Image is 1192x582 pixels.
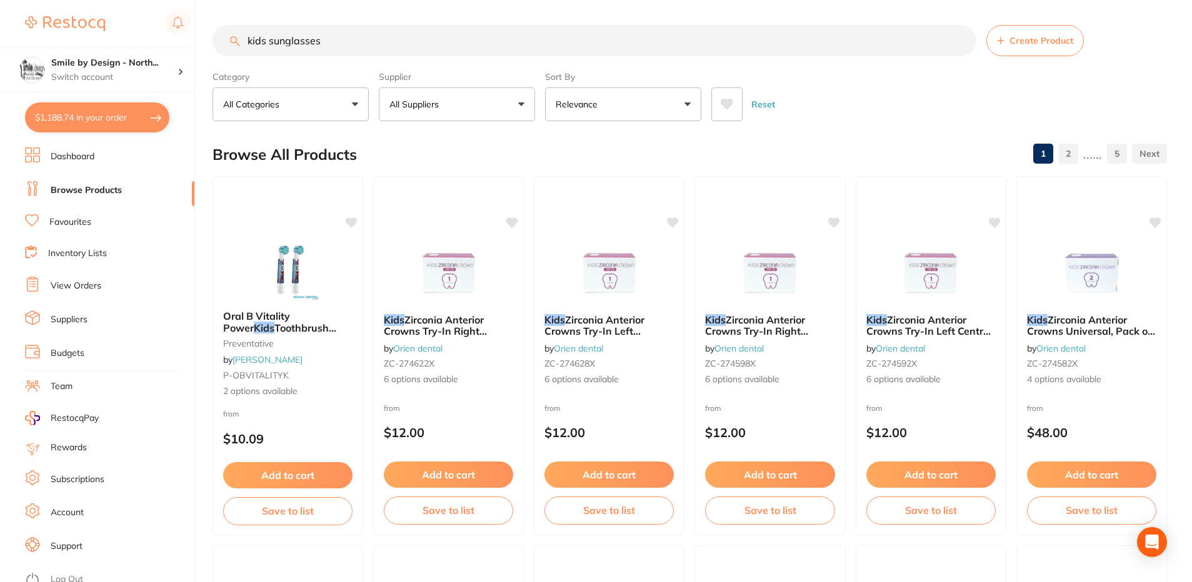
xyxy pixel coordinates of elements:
a: Orien dental [393,343,443,354]
span: ZC-274622X [384,358,434,369]
a: Inventory Lists [48,247,107,260]
img: Kids Zirconia Anterior Crowns Universal, Pack of 2 [1051,242,1132,304]
button: Save to list [544,496,674,524]
span: 6 options available [544,373,674,386]
span: from [1027,403,1043,413]
a: 5 [1107,141,1127,166]
p: $12.00 [384,425,513,440]
a: 2 [1058,141,1078,166]
a: Rewards [51,441,87,454]
label: Sort By [545,71,701,82]
button: Save to list [384,496,513,524]
img: Oral B Vitality Power Kids Toothbrush Heads 2/pk Themed [248,238,329,300]
button: All Suppliers [379,87,535,121]
label: Supplier [379,71,535,82]
a: 1 [1033,141,1053,166]
img: RestocqPay [25,411,40,425]
a: Team [51,380,73,393]
span: 6 options available [705,373,834,386]
span: 6 options available [384,373,513,386]
a: Orien dental [1036,343,1086,354]
span: by [1027,343,1086,354]
em: Kids [1027,313,1048,326]
span: from [866,403,883,413]
a: Restocq Logo [25,9,105,38]
a: Orien dental [876,343,925,354]
b: Kids Zirconia Anterior Crowns Try-In Left Cuspid Narrow, Pack of 1 [544,314,674,337]
span: by [384,343,443,354]
img: Restocq Logo [25,16,105,31]
p: $12.00 [705,425,834,440]
input: Search Products [213,25,976,56]
span: Zirconia Anterior Crowns Try-In Right [MEDICAL_DATA] Narrow, Pack of 1 [384,313,509,360]
p: $12.00 [544,425,674,440]
button: Add to cart [866,461,996,488]
span: Zirconia Anterior Crowns Universal, Pack of 2 [1027,313,1155,349]
span: by [866,343,925,354]
a: Orien dental [554,343,603,354]
span: from [223,409,239,418]
a: Suppliers [51,313,88,326]
button: Create Product [986,25,1084,56]
em: Kids [705,313,726,326]
span: Create Product [1009,36,1073,46]
button: Save to list [223,497,353,525]
a: Favourites [49,216,91,229]
button: Reset [748,87,779,121]
label: Category [213,71,369,82]
a: Orien dental [714,343,764,354]
em: Kids [254,322,274,334]
p: All Suppliers [389,98,444,111]
img: Smile by Design - North Sydney [19,57,44,82]
button: Add to cart [544,461,674,488]
a: Account [51,506,84,519]
span: Zirconia Anterior Crowns Try-In Left Central, Pack of 1 [866,313,994,349]
button: Add to cart [705,461,834,488]
span: Oral B Vitality Power [223,310,290,333]
a: View Orders [51,280,101,292]
img: Kids Zirconia Anterior Crowns Try-In Left Central, Pack of 1 [890,242,971,304]
img: Kids Zirconia Anterior Crowns Try-In Right Lateral, Pack of 1 [729,242,811,304]
p: Switch account [51,71,178,84]
small: preventative [223,338,353,348]
button: Add to cart [384,461,513,488]
b: Kids Zirconia Anterior Crowns Try-In Left Central, Pack of 1 [866,314,996,337]
span: ZC-274582X [1027,358,1078,369]
h2: Browse All Products [213,146,357,164]
p: ...... [1083,147,1102,161]
b: Kids Zirconia Anterior Crowns Try-In Right Cuspid Narrow, Pack of 1 [384,314,513,337]
a: Support [51,540,83,553]
span: Zirconia Anterior Crowns Try-In Right Lateral, Pack of 1 [705,313,808,349]
span: 2 options available [223,385,353,398]
span: Zirconia Anterior Crowns Try-In Left [MEDICAL_DATA] Narrow, Pack of 1 [544,313,670,360]
img: Kids Zirconia Anterior Crowns Try-In Left Cuspid Narrow, Pack of 1 [569,242,650,304]
a: [PERSON_NAME] [233,354,303,365]
b: Kids Zirconia Anterior Crowns Try-In Right Lateral, Pack of 1 [705,314,834,337]
button: Save to list [705,496,834,524]
h4: Smile by Design - North Sydney [51,57,178,69]
button: Save to list [866,496,996,524]
p: $48.00 [1027,425,1156,440]
span: 4 options available [1027,373,1156,386]
p: Relevance [556,98,603,111]
img: Kids Zirconia Anterior Crowns Try-In Right Cuspid Narrow, Pack of 1 [408,242,489,304]
button: All Categories [213,87,369,121]
button: Add to cart [1027,461,1156,488]
p: All Categories [223,98,284,111]
span: 6 options available [866,373,996,386]
span: ZC-274598X [705,358,756,369]
span: P-OBVITALITYK [223,370,289,381]
span: by [223,354,303,365]
span: from [705,403,721,413]
span: ZC-274628X [544,358,595,369]
a: Browse Products [51,184,122,197]
span: by [544,343,603,354]
span: Toothbrush Heads 2/pk Themed [223,322,336,345]
span: ZC-274592X [866,358,917,369]
em: Kids [866,313,887,326]
p: $10.09 [223,432,353,446]
button: $1,188.74 in your order [25,102,169,132]
a: Budgets [51,347,84,360]
button: Add to cart [223,462,353,488]
a: Subscriptions [51,473,104,486]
